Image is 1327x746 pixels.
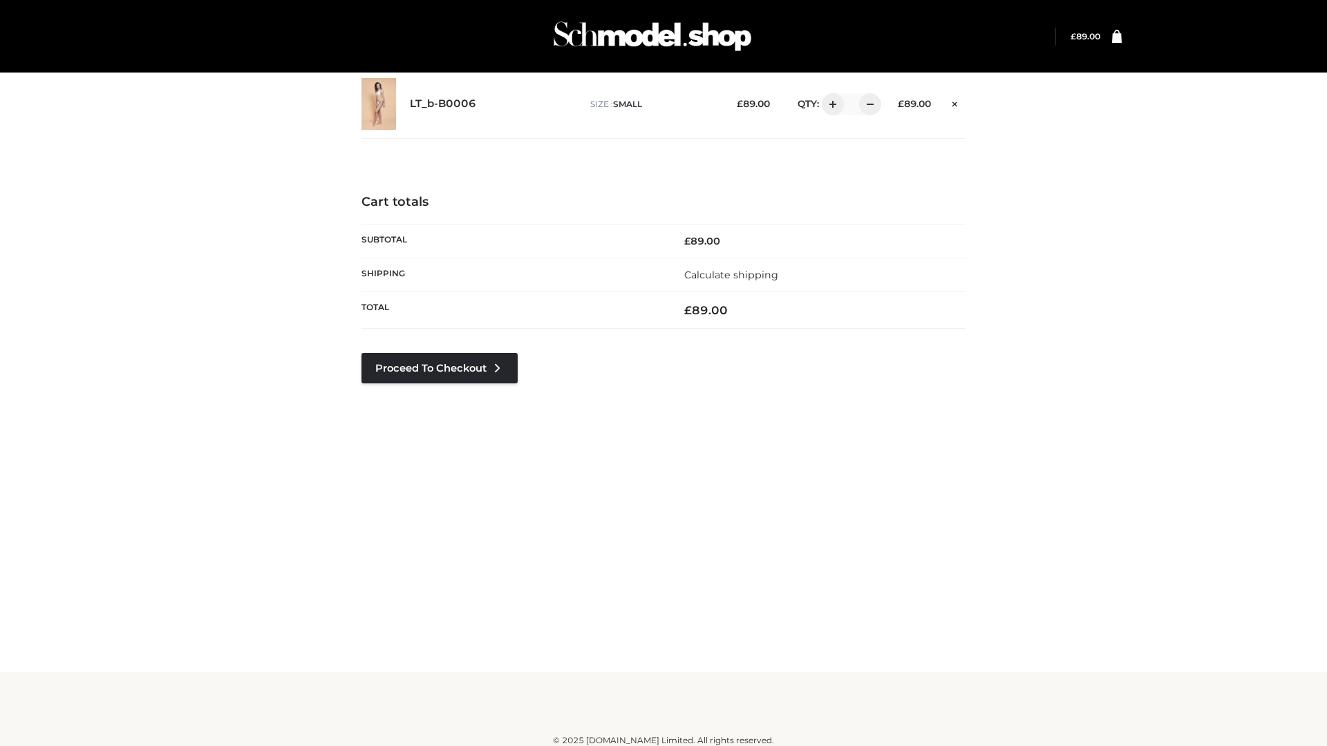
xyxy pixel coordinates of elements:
bdi: 89.00 [737,98,770,109]
span: £ [684,303,692,317]
th: Shipping [361,258,663,291]
a: Calculate shipping [684,269,778,281]
img: Schmodel Admin 964 [549,9,756,64]
a: Remove this item [945,93,966,111]
a: Proceed to Checkout [361,353,518,383]
bdi: 89.00 [1071,31,1100,41]
h4: Cart totals [361,195,966,210]
span: £ [898,98,904,109]
bdi: 89.00 [684,235,720,247]
a: £89.00 [1071,31,1100,41]
span: £ [1071,31,1076,41]
th: Subtotal [361,224,663,258]
p: size : [590,98,715,111]
span: £ [737,98,743,109]
div: QTY: [784,93,876,115]
bdi: 89.00 [684,303,728,317]
span: SMALL [613,99,642,109]
a: LT_b-B0006 [410,97,476,111]
span: £ [684,235,690,247]
bdi: 89.00 [898,98,931,109]
th: Total [361,292,663,329]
